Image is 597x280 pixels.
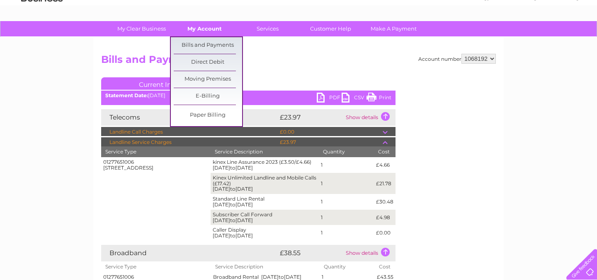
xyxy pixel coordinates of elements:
[233,21,302,36] a: Services
[418,54,496,64] div: Account number
[374,194,396,210] td: £30.48
[101,261,211,272] th: Service Type
[101,77,226,90] a: Current Invoice
[320,261,375,272] th: Quantity
[278,127,383,137] td: £0.00
[278,109,344,126] td: £23.97
[451,35,467,41] a: Water
[374,210,396,225] td: £4.98
[105,92,148,98] b: Statement Date:
[103,5,495,40] div: Clear Business is a trading name of Verastar Limited (registered in [GEOGRAPHIC_DATA] No. 3667643...
[103,159,209,171] div: 01277651006 [STREET_ADDRESS]
[174,37,242,54] a: Bills and Payments
[441,4,498,14] a: 0333 014 3131
[495,35,520,41] a: Telecoms
[374,146,396,157] th: Cost
[174,88,242,105] a: E-Billing
[374,225,396,241] td: £0.00
[366,93,391,105] a: Print
[174,71,242,88] a: Moving Premises
[230,217,235,223] span: to
[342,93,366,105] a: CSV
[101,93,396,98] div: [DATE]
[101,137,278,147] td: Landline Service Charges
[230,201,235,208] span: to
[344,109,396,126] td: Show details
[319,194,374,210] td: 1
[101,127,278,137] td: Landline Call Charges
[101,146,211,157] th: Service Type
[319,173,374,194] td: 1
[278,245,344,261] td: £38.55
[211,225,319,241] td: Caller Display [DATE] [DATE]
[319,225,374,241] td: 1
[230,232,235,239] span: to
[107,21,176,36] a: My Clear Business
[525,35,537,41] a: Blog
[211,194,319,210] td: Standard Line Rental [DATE] [DATE]
[174,54,242,71] a: Direct Debit
[211,210,319,225] td: Subscriber Call Forward [DATE] [DATE]
[211,173,319,194] td: Kinex Unlimited Landline and Mobile Calls (£17.42) [DATE] [DATE]
[319,146,374,157] th: Quantity
[278,137,383,147] td: £23.97
[101,109,278,126] td: Telecoms
[319,157,374,173] td: 1
[319,210,374,225] td: 1
[375,261,396,272] th: Cost
[344,245,396,261] td: Show details
[570,35,589,41] a: Log out
[101,54,496,69] h2: Bills and Payments
[542,35,562,41] a: Contact
[174,107,242,124] a: Paper Billing
[317,93,342,105] a: PDF
[296,21,365,36] a: Customer Help
[211,157,319,173] td: kinex Line Assurance 2023 (£3.50/£4.66) [DATE] [DATE]
[374,173,396,194] td: £21.78
[21,22,63,47] img: logo.png
[211,146,319,157] th: Service Description
[211,261,320,272] th: Service Description
[279,274,284,280] span: to
[374,157,396,173] td: £4.66
[230,186,235,192] span: to
[170,21,239,36] a: My Account
[101,245,278,261] td: Broadband
[359,21,428,36] a: Make A Payment
[472,35,490,41] a: Energy
[230,165,235,171] span: to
